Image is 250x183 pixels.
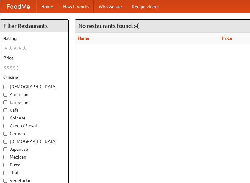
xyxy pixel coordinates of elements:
li: ★ [22,45,27,52]
label: Thai [3,170,65,176]
a: Name [78,36,89,41]
input: American [3,93,7,97]
input: Chinese [3,116,7,120]
li: $ [3,64,7,71]
input: [DEMOGRAPHIC_DATA] [3,85,7,89]
h5: Rating [3,35,65,42]
a: FoodMe [0,0,36,13]
li: $ [16,64,19,71]
label: Chinese [3,115,65,121]
input: Mexican [3,155,7,159]
input: Czech / Slovak [3,124,7,128]
input: Thai [3,171,7,175]
li: $ [10,64,13,71]
h4: Filter Restaurants [0,20,68,32]
li: ★ [3,45,8,52]
h5: Price [3,55,65,61]
label: Barbecue [3,99,65,105]
label: Pizza [3,162,65,168]
input: [DEMOGRAPHIC_DATA] [3,140,7,144]
label: [DEMOGRAPHIC_DATA] [3,138,65,145]
label: [DEMOGRAPHIC_DATA] [3,84,65,90]
a: Who we are [94,0,127,13]
label: Czech / Slovak [3,123,65,129]
h5: Cuisine [3,74,65,80]
li: ★ [17,45,22,52]
li: $ [7,64,10,71]
ng-pluralize: No restaurants found. :-( [78,23,139,29]
input: Japanese [3,147,7,151]
a: Home [36,0,58,13]
label: Mexican [3,154,65,160]
input: Pizza [3,163,7,167]
input: German [3,132,7,136]
label: Japanese [3,146,65,152]
li: $ [13,64,16,71]
a: Recipe videos [127,0,164,13]
li: ★ [8,45,13,52]
a: How it works [58,0,94,13]
label: American [3,91,65,98]
label: Cafe [3,107,65,113]
input: Cafe [3,108,7,112]
li: ★ [13,45,17,52]
label: German [3,130,65,137]
input: Vegetarian [3,179,7,183]
a: Price [222,36,232,41]
input: Barbecue [3,100,7,104]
